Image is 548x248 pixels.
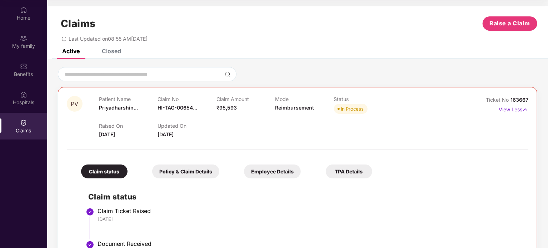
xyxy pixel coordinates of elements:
span: Last Updated on 08:55 AM[DATE] [69,36,148,42]
div: Closed [102,47,121,55]
img: svg+xml;base64,PHN2ZyB4bWxucz0iaHR0cDovL3d3dy53My5vcmcvMjAwMC9zdmciIHdpZHRoPSIxNyIgaGVpZ2h0PSIxNy... [522,106,528,113]
span: [DATE] [99,131,115,137]
div: Claim Ticket Raised [98,207,521,214]
img: svg+xml;base64,PHN2ZyBpZD0iSG9tZSIgeG1sbnM9Imh0dHA6Ly93d3cudzMub3JnLzIwMDAvc3ZnIiB3aWR0aD0iMjAiIG... [20,6,27,14]
p: Raised On [99,123,158,129]
span: Ticket No [486,97,510,103]
span: Raise a Claim [490,19,530,28]
div: Claim status [81,165,128,178]
p: View Less [499,104,528,113]
h1: Claims [61,17,96,30]
span: ₹95,593 [216,105,237,111]
span: HI-TAG-00654... [158,105,197,111]
img: svg+xml;base64,PHN2ZyBpZD0iQ2xhaW0iIHhtbG5zPSJodHRwOi8vd3d3LnczLm9yZy8yMDAwL3N2ZyIgd2lkdGg9IjIwIi... [20,119,27,126]
img: svg+xml;base64,PHN2ZyBpZD0iQmVuZWZpdHMiIHhtbG5zPSJodHRwOi8vd3d3LnczLm9yZy8yMDAwL3N2ZyIgd2lkdGg9Ij... [20,63,27,70]
div: TPA Details [326,165,372,178]
p: Claim Amount [216,96,275,102]
span: PV [71,101,79,107]
img: svg+xml;base64,PHN2ZyB3aWR0aD0iMjAiIGhlaWdodD0iMjAiIHZpZXdCb3g9IjAgMCAyMCAyMCIgZmlsbD0ibm9uZSIgeG... [20,35,27,42]
div: In Process [341,105,364,112]
span: [DATE] [158,131,174,137]
h2: Claim status [88,191,521,203]
span: 163667 [510,97,528,103]
p: Status [334,96,393,102]
p: Patient Name [99,96,158,102]
p: Updated On [158,123,216,129]
p: Claim No [158,96,216,102]
span: Priyadharshin... [99,105,138,111]
div: [DATE] [98,216,521,222]
img: svg+xml;base64,PHN2ZyBpZD0iU3RlcC1Eb25lLTMyeDMyIiB4bWxucz0iaHR0cDovL3d3dy53My5vcmcvMjAwMC9zdmciIH... [86,208,94,216]
span: redo [61,36,66,42]
img: svg+xml;base64,PHN2ZyBpZD0iSG9zcGl0YWxzIiB4bWxucz0iaHR0cDovL3d3dy53My5vcmcvMjAwMC9zdmciIHdpZHRoPS... [20,91,27,98]
span: Reimbursement [275,105,314,111]
div: Employee Details [244,165,301,178]
img: svg+xml;base64,PHN2ZyBpZD0iU2VhcmNoLTMyeDMyIiB4bWxucz0iaHR0cDovL3d3dy53My5vcmcvMjAwMC9zdmciIHdpZH... [225,71,230,77]
div: Policy & Claim Details [152,165,219,178]
button: Raise a Claim [483,16,537,31]
div: Active [62,47,80,55]
div: Document Received [98,240,521,247]
p: Mode [275,96,334,102]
